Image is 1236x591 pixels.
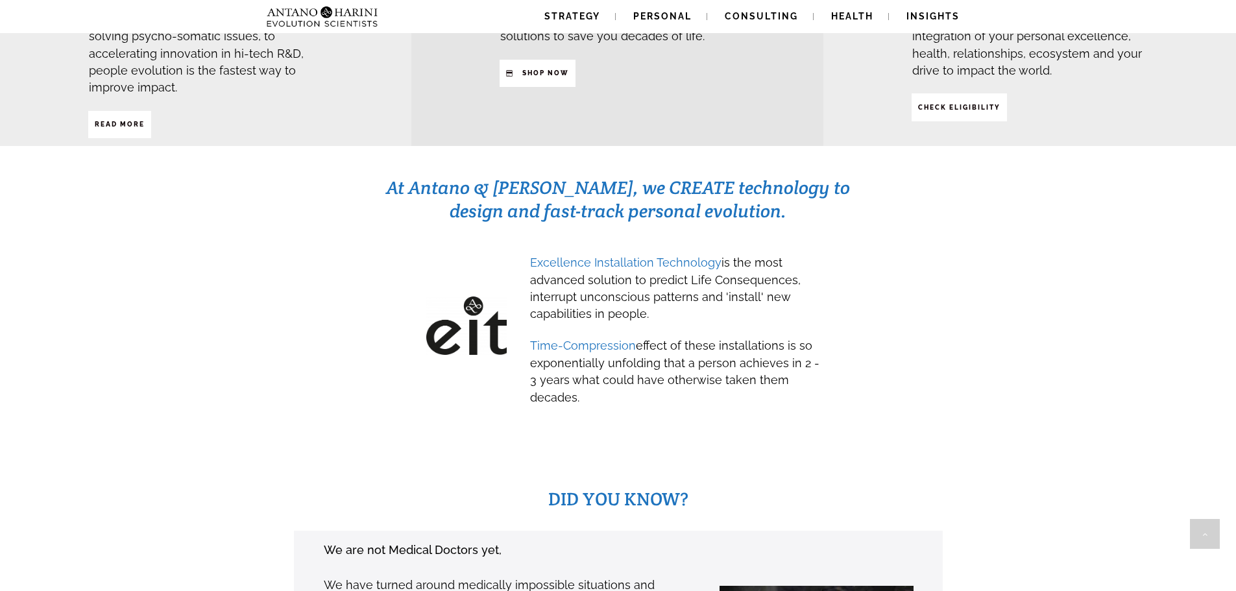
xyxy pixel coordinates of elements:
a: Read More [88,111,151,138]
span: Insights [906,11,960,21]
span: DID YOU KNOW? [548,487,688,511]
strong: Read More [95,121,145,128]
span: effect of these installations is so exponentially unfolding that a person achieves in 2 - 3 years... [530,339,819,404]
strong: CHECK ELIGIBILITY [918,104,1000,111]
span: At Antano & [PERSON_NAME], we CREATE technology to design and fast-track personal evolution. [386,176,850,223]
a: CHECK ELIGIBILITY [912,93,1007,121]
span: Health [831,11,873,21]
span: Excellence Installation Technology [530,256,721,269]
span: Personal [633,11,692,21]
span: Strategy [544,11,600,21]
a: SHop NOW [500,60,576,87]
span: Consulting [725,11,798,21]
span: Time-Compression [530,339,636,352]
img: EIT-Black [426,296,507,356]
strong: SHop NOW [522,69,569,77]
strong: We are not Medical Doctors yet, [324,543,502,557]
span: is the most advanced solution to predict Life Consequences, interrupt unconscious patterns and 'i... [530,256,801,320]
